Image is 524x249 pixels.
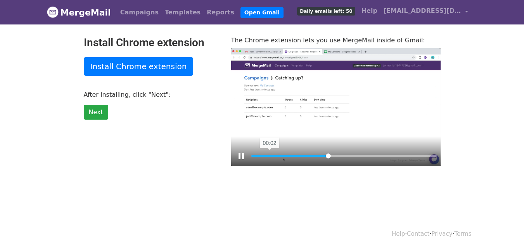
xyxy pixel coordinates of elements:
a: Daily emails left: 50 [294,3,358,19]
iframe: Chat Widget [485,212,524,249]
a: [EMAIL_ADDRESS][DOMAIN_NAME] [380,3,471,21]
a: Contact [407,230,429,237]
a: Open Gmail [240,7,284,18]
a: Install Chrome extension [84,57,194,76]
span: Daily emails left: 50 [297,7,355,16]
input: Seek [251,152,437,160]
a: Terms [454,230,471,237]
a: Privacy [431,230,452,237]
a: Help [358,3,380,19]
p: The Chrome extension lets you use MergeMail inside of Gmail: [231,36,441,44]
a: MergeMail [47,4,111,21]
span: [EMAIL_ADDRESS][DOMAIN_NAME] [384,6,461,16]
a: Help [392,230,405,237]
a: Campaigns [117,5,162,20]
img: MergeMail logo [47,6,59,18]
a: Templates [162,5,204,20]
button: Play [235,150,247,162]
a: Next [84,105,108,120]
h2: Install Chrome extension [84,36,220,49]
a: Reports [204,5,237,20]
p: After installing, click "Next": [84,91,220,99]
